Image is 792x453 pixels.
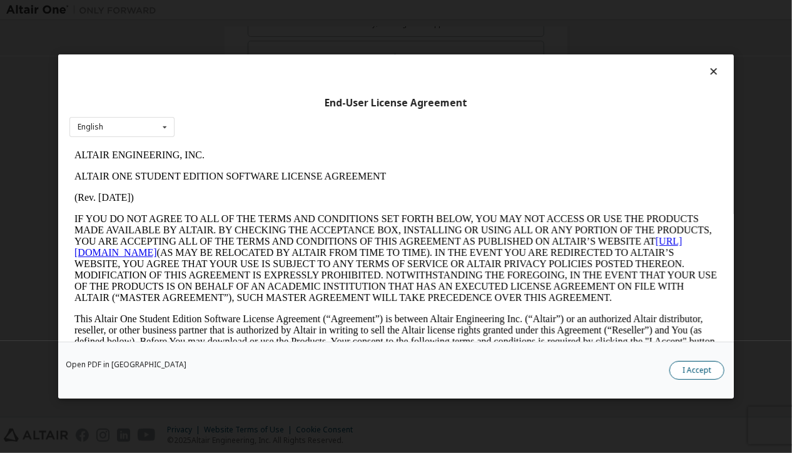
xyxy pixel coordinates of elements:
[5,5,648,16] p: ALTAIR ENGINEERING, INC.
[5,91,613,113] a: [URL][DOMAIN_NAME]
[669,361,724,380] button: I Accept
[66,361,186,369] a: Open PDF in [GEOGRAPHIC_DATA]
[5,26,648,38] p: ALTAIR ONE STUDENT EDITION SOFTWARE LICENSE AGREEMENT
[78,123,103,131] div: English
[5,69,648,159] p: IF YOU DO NOT AGREE TO ALL OF THE TERMS AND CONDITIONS SET FORTH BELOW, YOU MAY NOT ACCESS OR USE...
[5,169,648,214] p: This Altair One Student Edition Software License Agreement (“Agreement”) is between Altair Engine...
[5,48,648,59] p: (Rev. [DATE])
[69,97,723,109] div: End-User License Agreement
